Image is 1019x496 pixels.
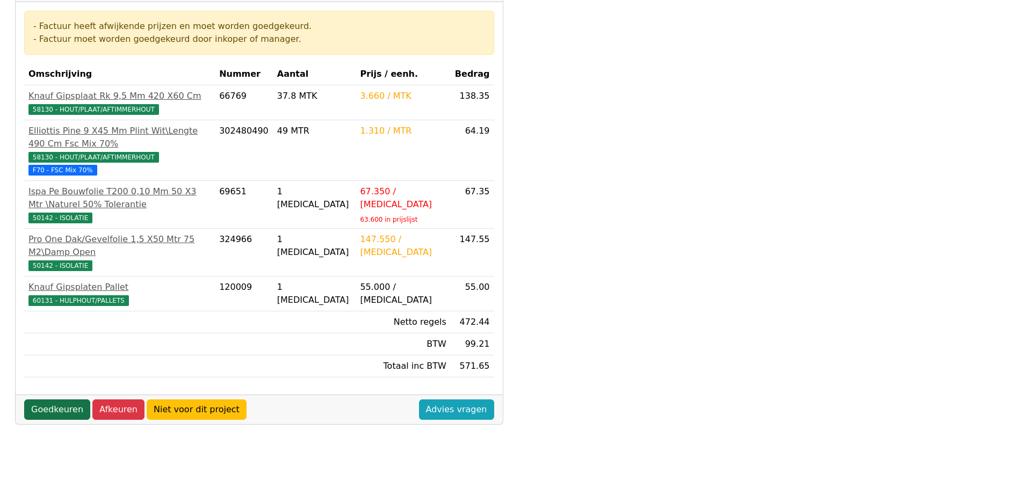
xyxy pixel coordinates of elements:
td: BTW [356,333,450,355]
th: Omschrijving [24,63,215,85]
a: Knauf Gipsplaat Rk 9,5 Mm 420 X60 Cm58130 - HOUT/PLAAT/AFTIMMERHOUT [28,90,211,115]
td: 67.35 [451,181,494,229]
td: 138.35 [451,85,494,120]
th: Nummer [215,63,273,85]
span: 50142 - ISOLATIE [28,260,92,271]
td: 147.55 [451,229,494,276]
td: 66769 [215,85,273,120]
td: 69651 [215,181,273,229]
a: Knauf Gipsplaten Pallet60131 - HULPHOUT/PALLETS [28,281,211,307]
div: 1.310 / MTR [360,125,446,137]
a: Advies vragen [419,399,494,420]
a: Ispa Pe Bouwfolie T200 0,10 Mm 50 X3 Mtr \Naturel 50% Tolerantie50142 - ISOLATIE [28,185,211,224]
div: 37.8 MTK [277,90,352,103]
th: Aantal [273,63,356,85]
td: Totaal inc BTW [356,355,450,377]
div: Knauf Gipsplaat Rk 9,5 Mm 420 X60 Cm [28,90,211,103]
div: 67.350 / [MEDICAL_DATA] [360,185,446,211]
td: 302480490 [215,120,273,181]
td: 55.00 [451,276,494,311]
div: Pro One Dak/Gevelfolie 1,5 X50 Mtr 75 M2\Damp Open [28,233,211,259]
a: Pro One Dak/Gevelfolie 1,5 X50 Mtr 75 M2\Damp Open50142 - ISOLATIE [28,233,211,272]
span: 60131 - HULPHOUT/PALLETS [28,295,129,306]
td: 99.21 [451,333,494,355]
td: 120009 [215,276,273,311]
span: 58130 - HOUT/PLAAT/AFTIMMERHOUT [28,104,159,115]
td: 64.19 [451,120,494,181]
td: 324966 [215,229,273,276]
div: Ispa Pe Bouwfolie T200 0,10 Mm 50 X3 Mtr \Naturel 50% Tolerantie [28,185,211,211]
td: 571.65 [451,355,494,377]
div: 147.550 / [MEDICAL_DATA] [360,233,446,259]
div: 49 MTR [277,125,352,137]
a: Goedkeuren [24,399,90,420]
div: 55.000 / [MEDICAL_DATA] [360,281,446,307]
span: 58130 - HOUT/PLAAT/AFTIMMERHOUT [28,152,159,163]
th: Prijs / eenh. [356,63,450,85]
sub: 63.600 in prijslijst [360,216,417,223]
div: Elliottis Pine 9 X45 Mm Plint Wit\Lengte 490 Cm Fsc Mix 70% [28,125,211,150]
div: 1 [MEDICAL_DATA] [277,281,352,307]
td: 472.44 [451,311,494,333]
div: - Factuur moet worden goedgekeurd door inkoper of manager. [33,33,485,46]
span: F70 - FSC Mix 70% [28,165,97,176]
div: Knauf Gipsplaten Pallet [28,281,211,294]
div: 1 [MEDICAL_DATA] [277,185,352,211]
td: Netto regels [356,311,450,333]
a: Niet voor dit project [147,399,247,420]
th: Bedrag [451,63,494,85]
a: Afkeuren [92,399,144,420]
div: 1 [MEDICAL_DATA] [277,233,352,259]
div: - Factuur heeft afwijkende prijzen en moet worden goedgekeurd. [33,20,485,33]
a: Elliottis Pine 9 X45 Mm Plint Wit\Lengte 490 Cm Fsc Mix 70%58130 - HOUT/PLAAT/AFTIMMERHOUT F70 - ... [28,125,211,176]
div: 3.660 / MTK [360,90,446,103]
span: 50142 - ISOLATIE [28,213,92,223]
